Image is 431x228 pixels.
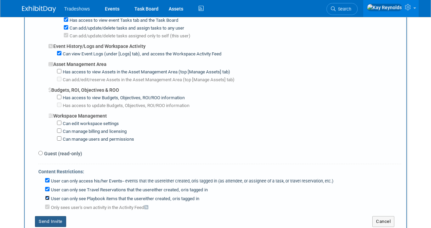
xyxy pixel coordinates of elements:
[22,6,56,13] img: ExhibitDay
[38,164,401,177] div: Content Restrictions:
[326,3,358,15] a: Search
[50,205,148,211] label: Only sees user's own activity in the Activity Feed
[68,17,179,24] label: Has access to view event Tasks tab and the Task Board
[61,128,127,135] label: Can manage billing and licensing
[68,25,184,32] label: Can add/update/delete tasks and assign tasks to any user
[64,6,90,12] span: Tradeshows
[68,33,190,39] label: Can add/update/delete tasks assigned only to self (this user)
[35,216,66,227] button: Send Invite
[43,150,82,157] label: Guest (read-only)
[50,196,199,202] label: User can only see Playbook items that the user is tagged in
[143,196,177,201] span: either created, or
[49,57,401,68] div: Asset Management Area
[61,95,185,101] label: Has access to view Budgets, Objectives, ROI/ROO information
[122,178,333,183] span: -- events that the user is tagged in (as attendee, or assignee of a task, or travel reservation, ...
[61,51,222,57] label: Can view Event Logs (under [Logs] tab), and access the Workspace Activity Feed
[50,187,208,193] label: User can only see Travel Reservations that the user is tagged in
[61,69,230,75] label: Has access to view Assets in the Asset Management Area (top [Manage Assets] tab)
[61,136,134,143] label: Can manage users and permissions
[61,77,235,83] label: Can add/edit/reserve Assets in the Asset Management Area (top [Manage Assets] tab)
[49,83,401,93] div: Budgets, ROI, Objectives & ROO
[61,121,119,127] label: Can edit workspace settings
[49,109,401,119] div: Workspace Management
[336,6,351,12] span: Search
[50,178,333,185] label: User can only access his/her Events
[151,187,185,192] span: either created, or
[49,39,401,50] div: Event History/Logs and Workspace Activity
[372,216,394,227] button: Cancel
[61,103,189,109] label: Has access to update Budgets, Objectives, ROI/ROO information
[163,178,195,183] span: either created, or
[367,4,402,11] img: Kay Reynolds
